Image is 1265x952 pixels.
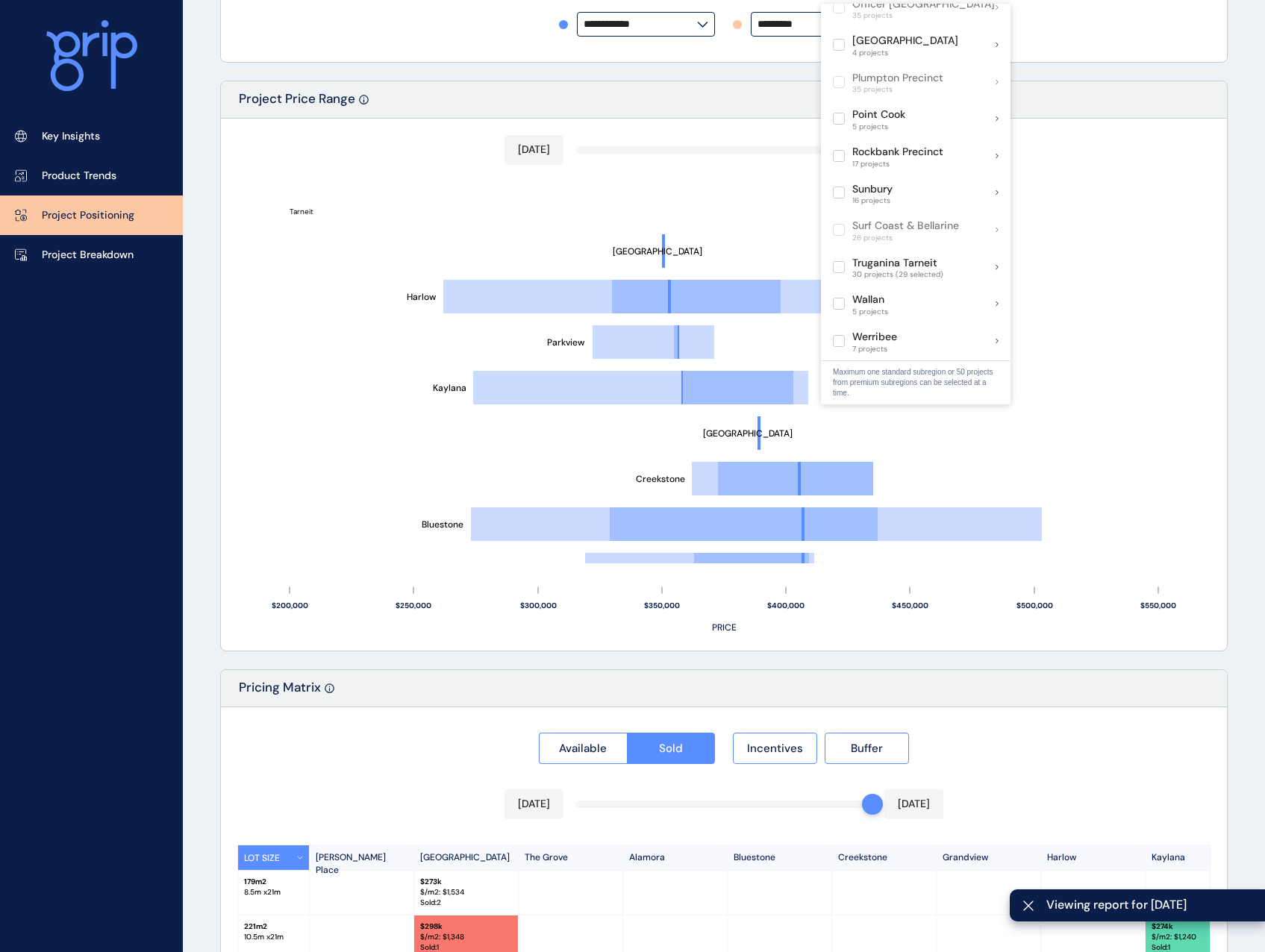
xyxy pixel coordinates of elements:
[852,48,958,57] span: 4 projects
[290,207,313,216] text: Tarneit
[42,169,116,184] p: Product Trends
[422,519,463,530] text: Bluestone
[733,733,817,764] button: Incentives
[1041,845,1146,870] p: Harlow
[310,845,414,870] p: [PERSON_NAME] Place
[852,11,995,20] span: 35 projects
[636,473,685,485] text: Creekstone
[1016,601,1053,610] text: $500,000
[852,107,905,122] p: Point Cook
[728,845,832,870] p: Bluestone
[420,887,512,898] p: $/m2: $ 1,534
[898,797,930,812] p: [DATE]
[238,845,310,870] button: LOT SIZE
[42,208,134,223] p: Project Positioning
[852,182,893,197] p: Sunbury
[239,90,355,118] p: Project Price Range
[703,428,793,439] text: [GEOGRAPHIC_DATA]
[519,845,623,870] p: The Grove
[420,898,512,908] p: Sold : 2
[244,887,303,898] p: 8.5 m x 21 m
[937,845,1041,870] p: Grandview
[852,219,959,234] p: Surf Coast & Bellarine
[623,845,728,870] p: Alamora
[627,733,716,764] button: Sold
[852,270,943,279] span: 30 projects (29 selected)
[852,34,958,48] p: [GEOGRAPHIC_DATA]
[396,601,431,610] text: $250,000
[852,85,943,94] span: 35 projects
[852,145,943,160] p: Rockbank Precinct
[852,307,888,316] span: 5 projects
[420,921,512,932] p: $ 298k
[613,245,702,257] text: [GEOGRAPHIC_DATA]
[852,196,893,205] span: 16 projects
[420,877,512,887] p: $ 273k
[852,292,888,307] p: Wallan
[833,367,999,398] p: Maximum one standard subregion or 50 projects from premium subregions can be selected at a time.
[244,921,303,932] p: 221 m2
[518,143,550,157] p: [DATE]
[414,845,519,870] p: [GEOGRAPHIC_DATA]
[747,741,803,756] span: Incentives
[42,129,100,144] p: Key Insights
[244,932,303,942] p: 10.5 m x 21 m
[518,797,550,812] p: [DATE]
[407,291,437,303] text: Harlow
[659,741,683,756] span: Sold
[1146,845,1250,870] p: Kaylana
[825,733,909,764] button: Buffer
[1152,932,1243,942] p: $/m2: $ 1,240
[644,601,680,610] text: $350,000
[852,71,943,86] p: Plumpton Precinct
[239,679,321,707] p: Pricing Matrix
[559,741,607,756] span: Available
[272,601,308,610] text: $200,000
[433,382,466,394] text: Kaylana
[852,345,897,354] span: 7 projects
[852,330,897,345] p: Werribee
[1152,921,1243,932] p: $ 274k
[852,256,943,271] p: Truganina Tarneit
[539,733,627,764] button: Available
[892,601,928,610] text: $450,000
[520,601,557,610] text: $300,000
[852,160,943,169] span: 17 projects
[852,234,959,242] span: 26 projects
[1046,897,1253,913] span: Viewing report for [DATE]
[712,621,737,633] text: PRICE
[767,601,805,610] text: $400,000
[244,877,303,887] p: 179 m2
[1140,601,1176,610] text: $550,000
[852,122,905,131] span: 5 projects
[42,248,134,263] p: Project Breakdown
[832,845,937,870] p: Creekstone
[851,741,883,756] span: Buffer
[420,932,512,942] p: $/m2: $ 1,348
[547,336,585,348] text: Parkview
